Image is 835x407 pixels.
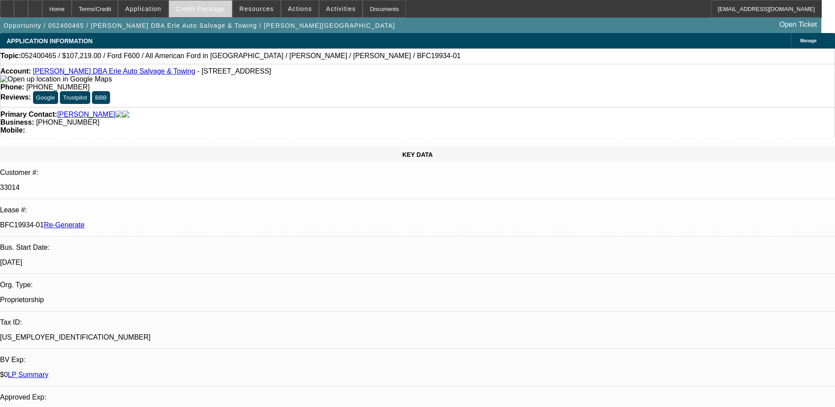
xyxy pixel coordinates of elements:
[233,0,280,17] button: Resources
[281,0,319,17] button: Actions
[122,111,129,118] img: linkedin-icon.png
[33,91,58,104] button: Google
[0,52,21,60] strong: Topic:
[776,17,820,32] a: Open Ticket
[0,111,57,118] strong: Primary Contact:
[169,0,232,17] button: Credit Package
[0,67,31,75] strong: Account:
[125,5,161,12] span: Application
[26,83,90,91] span: [PHONE_NUMBER]
[21,52,461,60] span: 052400465 / $107,219.00 / Ford F600 / All American Ford in [GEOGRAPHIC_DATA] / [PERSON_NAME] / [P...
[320,0,363,17] button: Activities
[36,118,99,126] span: [PHONE_NUMBER]
[115,111,122,118] img: facebook-icon.png
[0,75,112,83] a: View Google Maps
[326,5,356,12] span: Activities
[92,91,110,104] button: BBB
[60,91,90,104] button: Trustpilot
[4,22,395,29] span: Opportunity / 052400465 / [PERSON_NAME] DBA Erie Auto Salvage & Towing / [PERSON_NAME][GEOGRAPHIC...
[288,5,312,12] span: Actions
[0,126,25,134] strong: Mobile:
[176,5,225,12] span: Credit Package
[197,67,271,75] span: - [STREET_ADDRESS]
[0,83,24,91] strong: Phone:
[239,5,274,12] span: Resources
[0,118,34,126] strong: Business:
[0,93,31,101] strong: Reviews:
[33,67,195,75] a: [PERSON_NAME] DBA Erie Auto Salvage & Towing
[0,75,112,83] img: Open up location in Google Maps
[8,371,48,378] a: LP Summary
[800,38,817,43] span: Manage
[44,221,85,229] a: Re-Generate
[402,151,433,158] span: KEY DATA
[7,37,92,44] span: APPLICATION INFORMATION
[57,111,115,118] a: [PERSON_NAME]
[118,0,168,17] button: Application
